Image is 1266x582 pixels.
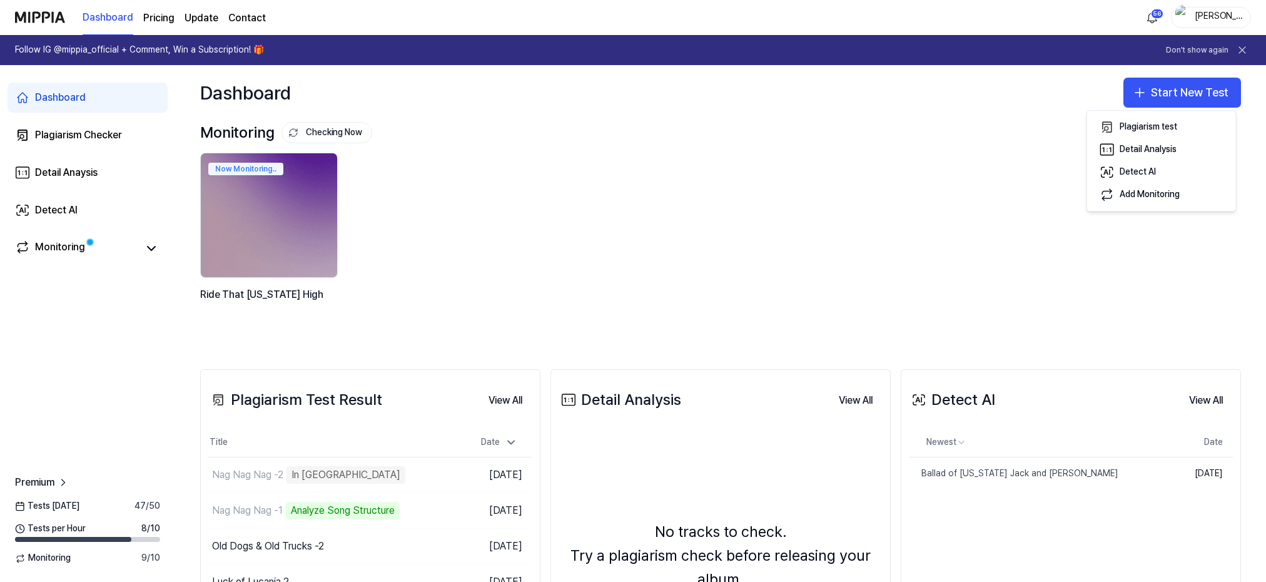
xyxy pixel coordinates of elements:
[1120,188,1180,201] div: Add Monitoring
[208,388,382,412] div: Plagiarism Test Result
[200,78,291,108] div: Dashboard
[8,120,168,150] a: Plagiarism Checker
[1092,138,1231,161] button: Detail Analysis
[15,240,138,257] a: Monitoring
[35,203,78,218] div: Detect AI
[8,83,168,113] a: Dashboard
[15,523,86,535] span: Tests per Hour
[15,475,54,490] span: Premium
[452,529,533,564] td: [DATE]
[212,467,283,482] div: Nag Nag Nag -2
[1092,116,1231,138] button: Plagiarism test
[1194,10,1243,24] div: [PERSON_NAME]
[208,427,452,457] th: Title
[452,457,533,493] td: [DATE]
[286,502,400,519] div: Analyze Song Structure
[909,388,995,412] div: Detect AI
[8,158,168,188] a: Detail Anaysis
[1120,166,1156,178] div: Detect AI
[909,457,1160,490] a: Ballad of [US_STATE] Jack and [PERSON_NAME]
[1120,143,1177,156] div: Detail Analysis
[476,432,522,452] div: Date
[286,466,405,484] div: In [GEOGRAPHIC_DATA]
[208,163,283,175] div: Now Monitoring..
[1142,8,1162,28] button: 알림56
[201,153,337,277] img: backgroundIamge
[143,11,175,26] button: Pricing
[200,121,372,145] div: Monitoring
[15,475,69,490] a: Premium
[141,552,160,564] span: 9 / 10
[200,287,340,319] div: Ride That [US_STATE] High
[212,503,283,518] div: Nag Nag Nag -1
[559,388,681,412] div: Detail Analysis
[83,1,133,35] a: Dashboard
[200,153,340,332] a: Now Monitoring..backgroundIamgeRide That [US_STATE] High
[15,552,71,564] span: Monitoring
[829,388,883,413] button: View All
[1092,161,1231,183] button: Detect AI
[909,467,1118,480] div: Ballad of [US_STATE] Jack and [PERSON_NAME]
[185,11,218,26] a: Update
[8,195,168,225] a: Detect AI
[35,240,85,257] div: Monitoring
[479,387,532,413] a: View All
[1160,427,1233,457] th: Date
[212,539,324,554] div: Old Dogs & Old Trucks -2
[281,122,372,143] button: Checking Now
[1123,78,1241,108] button: Start New Test
[134,500,160,513] span: 47 / 50
[1166,45,1228,56] button: Don't show again
[228,11,266,26] a: Contact
[1175,5,1190,30] img: profile
[1179,387,1233,413] a: View All
[35,128,122,143] div: Plagiarism Checker
[829,387,883,413] a: View All
[479,388,532,413] button: View All
[35,90,86,105] div: Dashboard
[35,165,98,180] div: Detail Anaysis
[15,500,79,513] span: Tests [DATE]
[452,493,533,529] td: [DATE]
[1160,457,1233,490] td: [DATE]
[15,44,264,56] h1: Follow IG @mippia_official + Comment, Win a Subscription! 🎁
[141,523,160,535] span: 8 / 10
[1179,388,1233,413] button: View All
[1151,9,1163,19] div: 56
[1171,7,1251,28] button: profile[PERSON_NAME]
[1120,121,1177,133] div: Plagiarism test
[1145,10,1160,25] img: 알림
[1092,183,1231,206] button: Add Monitoring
